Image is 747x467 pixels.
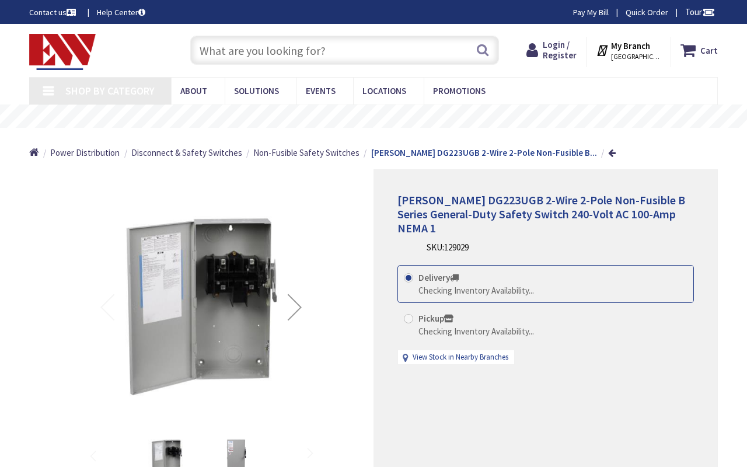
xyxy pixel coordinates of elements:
[418,313,453,324] strong: Pickup
[85,190,319,424] img: Eaton DG223UGB 2-Wire 2-Pole Non-Fusible B Series General-Duty Safety Switch 240-Volt AC 100-Amp ...
[611,52,661,61] span: [GEOGRAPHIC_DATA], [GEOGRAPHIC_DATA]
[444,242,469,253] span: 129029
[700,40,718,61] strong: Cart
[680,40,718,61] a: Cart
[685,6,715,18] span: Tour
[131,147,242,158] span: Disconnect & Safety Switches
[418,284,534,297] div: Checking Inventory Availability...
[180,85,207,96] span: About
[626,6,668,18] a: Quick Order
[418,272,459,283] strong: Delivery
[29,6,78,18] a: Contact us
[271,190,318,424] div: Next
[253,147,359,159] a: Non-Fusible Safety Switches
[543,39,577,61] span: Login / Register
[611,40,650,51] strong: My Branch
[306,85,336,96] span: Events
[97,6,145,18] a: Help Center
[418,325,534,337] div: Checking Inventory Availability...
[65,84,155,97] span: Shop By Category
[397,193,685,235] span: [PERSON_NAME] DG223UGB 2-Wire 2-Pole Non-Fusible B Series General-Duty Safety Switch 240-Volt AC ...
[131,147,242,159] a: Disconnect & Safety Switches
[526,40,577,61] a: Login / Register
[362,85,406,96] span: Locations
[29,34,96,70] img: Electrical Wholesalers, Inc.
[596,40,661,61] div: My Branch [GEOGRAPHIC_DATA], [GEOGRAPHIC_DATA]
[234,85,279,96] span: Solutions
[371,147,597,158] strong: [PERSON_NAME] DG223UGB 2-Wire 2-Pole Non-Fusible B...
[50,147,120,158] span: Power Distribution
[190,36,499,65] input: What are you looking for?
[50,147,120,159] a: Power Distribution
[277,110,491,123] rs-layer: Free Same Day Pickup at 19 Locations
[573,6,609,18] a: Pay My Bill
[413,352,508,363] a: View Stock in Nearby Branches
[253,147,359,158] span: Non-Fusible Safety Switches
[433,85,486,96] span: Promotions
[427,241,469,253] div: SKU:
